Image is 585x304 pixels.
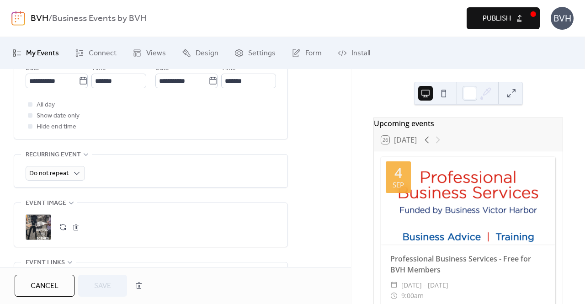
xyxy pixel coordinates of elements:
span: Connect [89,48,117,59]
span: Install [351,48,370,59]
a: My Events [5,41,66,65]
a: Views [126,41,173,65]
a: Connect [68,41,123,65]
span: 9:00am [401,290,424,301]
button: Publish [467,7,540,29]
div: 4 [394,166,402,180]
a: Install [331,41,377,65]
span: [DATE] - [DATE] [401,280,448,291]
span: Form [305,48,322,59]
span: All day [37,100,55,111]
span: Cancel [31,281,58,292]
img: logo [11,11,25,26]
button: Cancel [15,275,74,297]
span: My Events [26,48,59,59]
div: ; [26,214,51,240]
span: Settings [248,48,276,59]
span: Recurring event [26,149,81,160]
span: Hide end time [37,122,76,133]
span: Publish [483,13,511,24]
span: Do not repeat [29,167,69,180]
div: ​ [390,290,398,301]
a: Professional Business Services - Free for BVH Members [390,254,531,275]
a: BVH [31,10,48,27]
div: Sep [393,181,404,188]
a: Settings [228,41,282,65]
span: Show date only [37,111,80,122]
span: Views [146,48,166,59]
span: Event image [26,198,66,209]
div: Upcoming events [374,118,563,129]
b: / [48,10,52,27]
a: Form [285,41,329,65]
a: Design [175,41,225,65]
div: BVH [551,7,574,30]
div: ​ [390,280,398,291]
span: Design [196,48,218,59]
b: Business Events by BVH [52,10,147,27]
span: Event links [26,257,65,268]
